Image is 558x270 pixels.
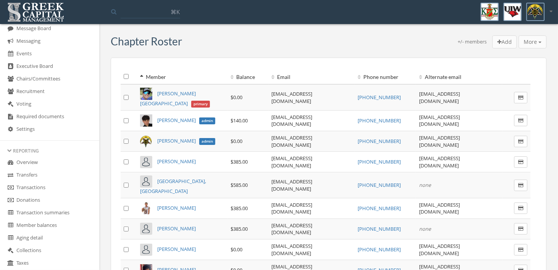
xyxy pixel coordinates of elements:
a: [EMAIL_ADDRESS][DOMAIN_NAME] [271,222,312,236]
a: [EMAIL_ADDRESS][DOMAIN_NAME] [419,114,460,128]
span: primary [191,101,210,108]
span: $140.00 [231,117,248,124]
span: ⌘K [171,8,180,16]
span: admin [199,138,215,145]
span: $585.00 [231,182,248,188]
a: [PHONE_NUMBER] [358,205,401,212]
span: $385.00 [231,225,248,232]
span: admin [199,117,215,124]
a: [EMAIL_ADDRESS][DOMAIN_NAME] [271,134,312,148]
a: [PHONE_NUMBER] [358,94,401,101]
a: [PERSON_NAME] [157,158,196,165]
a: [EMAIL_ADDRESS][DOMAIN_NAME] [419,243,460,257]
div: +/- members [458,38,487,49]
th: Phone number [355,69,416,84]
a: [EMAIL_ADDRESS][DOMAIN_NAME] [271,243,312,257]
a: [EMAIL_ADDRESS][DOMAIN_NAME] [271,201,312,215]
span: $385.00 [231,205,248,212]
th: Alternate email [416,69,502,84]
span: [PERSON_NAME][GEOGRAPHIC_DATA] [140,90,196,107]
span: $0.00 [231,138,242,145]
a: [EMAIL_ADDRESS][DOMAIN_NAME] [271,90,312,104]
a: [EMAIL_ADDRESS][DOMAIN_NAME] [419,90,460,104]
span: $0.00 [231,246,242,253]
a: [PERSON_NAME][GEOGRAPHIC_DATA]primary [140,90,210,107]
th: Balance [227,69,268,84]
a: [EMAIL_ADDRESS][DOMAIN_NAME] [271,155,312,169]
a: [PHONE_NUMBER] [358,138,401,145]
h3: Chapter Roster [111,35,182,47]
div: Reporting [8,148,92,154]
span: $0.00 [231,94,242,101]
a: [EMAIL_ADDRESS][DOMAIN_NAME] [271,178,312,192]
a: [PERSON_NAME] [157,246,196,252]
em: none [419,225,431,232]
th: Email [268,69,355,84]
a: [EMAIL_ADDRESS][DOMAIN_NAME] [419,155,460,169]
th: Member [137,69,227,84]
span: $385.00 [231,158,248,165]
a: [EMAIL_ADDRESS][DOMAIN_NAME] [419,134,460,148]
a: [EMAIL_ADDRESS][DOMAIN_NAME] [419,201,460,215]
a: [PHONE_NUMBER] [358,117,401,124]
a: [PERSON_NAME]admin [157,117,215,124]
a: [PERSON_NAME] [157,204,196,211]
span: [PERSON_NAME] [157,137,196,144]
a: [PHONE_NUMBER] [358,225,401,232]
span: [PERSON_NAME] [157,117,196,124]
a: [PHONE_NUMBER] [358,182,401,188]
a: [GEOGRAPHIC_DATA], [GEOGRAPHIC_DATA] [140,178,206,195]
a: [PHONE_NUMBER] [358,246,401,253]
a: [PERSON_NAME] [157,225,196,232]
a: [PERSON_NAME]admin [157,137,215,144]
a: [EMAIL_ADDRESS][DOMAIN_NAME] [271,114,312,128]
em: none [419,182,431,188]
a: [PHONE_NUMBER] [358,158,401,165]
